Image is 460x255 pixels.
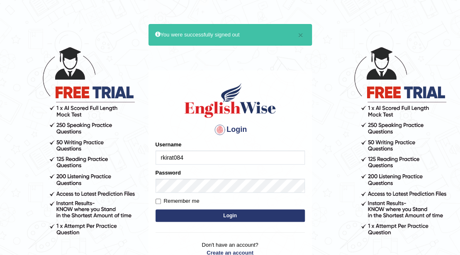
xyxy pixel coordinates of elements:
button: × [298,31,303,39]
img: Logo of English Wise sign in for intelligent practice with AI [183,82,277,119]
input: Remember me [156,199,161,204]
h4: Login [156,123,305,136]
button: Login [156,209,305,222]
label: Username [156,141,182,148]
label: Password [156,169,181,177]
label: Remember me [156,197,200,205]
div: You were successfully signed out [148,24,312,45]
